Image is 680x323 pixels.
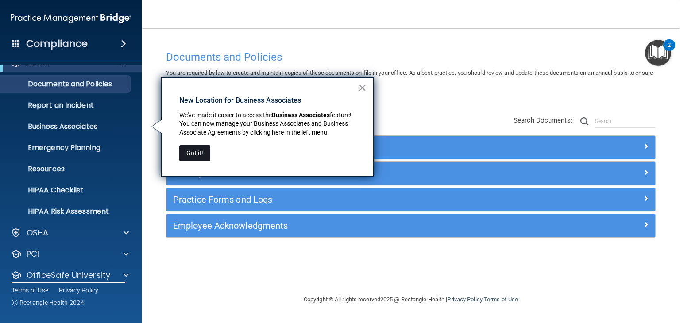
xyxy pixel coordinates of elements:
[173,195,526,204] h5: Practice Forms and Logs
[166,51,656,63] h4: Documents and Policies
[645,40,671,66] button: Open Resource Center, 2 new notifications
[179,145,210,161] button: Got it!
[166,69,653,87] span: You are required by law to create and maintain copies of these documents on file in your office. ...
[27,249,39,259] p: PCI
[27,227,49,238] p: OSHA
[179,96,358,105] p: New Location for Business Associates
[6,165,127,173] p: Resources
[27,270,110,281] p: OfficeSafe University
[580,117,588,125] img: ic-search.3b580494.png
[12,298,84,307] span: Ⓒ Rectangle Health 2024
[514,116,572,124] span: Search Documents:
[249,285,572,314] div: Copyright © All rights reserved 2025 @ Rectangle Health | |
[447,296,482,303] a: Privacy Policy
[6,122,127,131] p: Business Associates
[59,286,99,295] a: Privacy Policy
[6,207,127,216] p: HIPAA Risk Assessment
[173,169,526,178] h5: Privacy Documents
[272,112,330,119] strong: Business Associates
[527,265,669,300] iframe: Drift Widget Chat Controller
[6,143,127,152] p: Emergency Planning
[358,81,367,95] button: Close
[484,296,518,303] a: Terms of Use
[11,9,131,27] img: PMB logo
[668,45,671,57] div: 2
[26,38,88,50] h4: Compliance
[6,101,127,110] p: Report an Incident
[179,112,272,119] span: We've made it easier to access the
[173,221,526,231] h5: Employee Acknowledgments
[6,186,127,195] p: HIPAA Checklist
[12,286,48,295] a: Terms of Use
[595,115,656,128] input: Search
[6,80,127,88] p: Documents and Policies
[179,112,353,136] span: feature! You can now manage your Business Associates and Business Associate Agreements by clickin...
